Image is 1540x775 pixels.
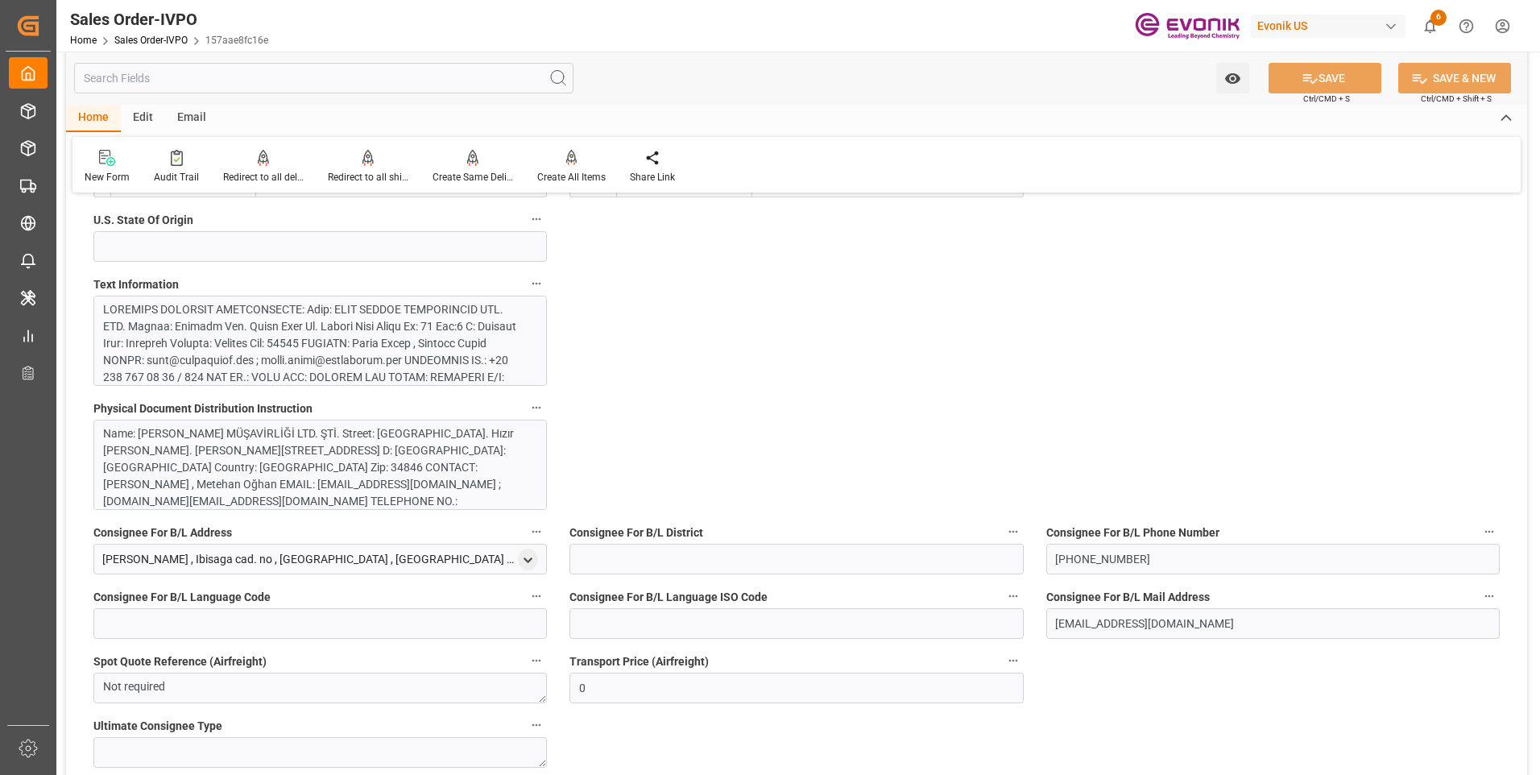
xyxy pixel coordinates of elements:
div: Redirect to all shipments [328,170,408,184]
input: Search Fields [74,63,573,93]
button: Consignee For B/L Address [526,521,547,542]
a: Home [70,35,97,46]
button: Spot Quote Reference (Airfreight) [526,650,547,671]
button: Help Center [1448,8,1484,44]
textarea: Not required [93,673,547,703]
span: U.S. State Of Origin [93,212,193,229]
button: Evonik US [1251,10,1412,41]
button: Consignee For B/L Language Code [526,586,547,607]
span: Transport Price (Airfreight) [569,653,709,670]
div: [PERSON_NAME] , Ibisaga cad. no , [GEOGRAPHIC_DATA] , [GEOGRAPHIC_DATA] - 34940 [102,551,514,568]
div: Create Same Delivery Date [433,170,513,184]
button: Consignee For B/L Mail Address [1479,586,1500,607]
div: Evonik US [1251,15,1405,38]
button: Consignee For B/L District [1003,521,1024,542]
span: Spot Quote Reference (Airfreight) [93,653,267,670]
button: open menu [1216,63,1249,93]
button: Physical Document Distribution Instruction [526,397,547,418]
div: Edit [121,105,165,132]
span: Ultimate Consignee Type [93,718,222,735]
div: New Form [85,170,130,184]
button: SAVE & NEW [1398,63,1511,93]
div: Create All Items [537,170,606,184]
div: Email [165,105,218,132]
div: Redirect to all deliveries [223,170,304,184]
span: Consignee For B/L Address [93,524,232,541]
button: show 6 new notifications [1412,8,1448,44]
div: Home [66,105,121,132]
button: Consignee For B/L Language ISO Code [1003,586,1024,607]
div: Name: [PERSON_NAME] MÜŞAVİRLİĞİ LTD. ŞTİ. Street: [GEOGRAPHIC_DATA]. Hızır [PERSON_NAME]. [PERSON... [103,425,525,527]
button: U.S. State Of Origin [526,209,547,230]
button: Text Information [526,273,547,294]
span: Consignee For B/L Phone Number [1046,524,1219,541]
div: Audit Trail [154,170,199,184]
span: Ctrl/CMD + S [1303,93,1350,105]
div: Share Link [630,170,675,184]
button: Transport Price (Airfreight) [1003,650,1024,671]
span: Consignee For B/L District [569,524,703,541]
span: Ctrl/CMD + Shift + S [1421,93,1492,105]
span: Consignee For B/L Mail Address [1046,589,1210,606]
a: Sales Order-IVPO [114,35,188,46]
span: Consignee For B/L Language Code [93,589,271,606]
span: Physical Document Distribution Instruction [93,400,313,417]
div: open menu [518,549,538,570]
button: SAVE [1269,63,1381,93]
span: Consignee For B/L Language ISO Code [569,589,768,606]
img: Evonik-brand-mark-Deep-Purple-RGB.jpeg_1700498283.jpeg [1135,12,1240,40]
div: LOREMIPS DOLORSIT AMETCONSECTE: Adip: ELIT SEDDOE TEMPORINCID UTL. ETD. Magnaa: Enimadm Ven. Quis... [103,301,525,707]
span: 6 [1430,10,1447,26]
span: Text Information [93,276,179,293]
button: Consignee For B/L Phone Number [1479,521,1500,542]
div: Sales Order-IVPO [70,7,268,31]
button: Ultimate Consignee Type [526,715,547,736]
